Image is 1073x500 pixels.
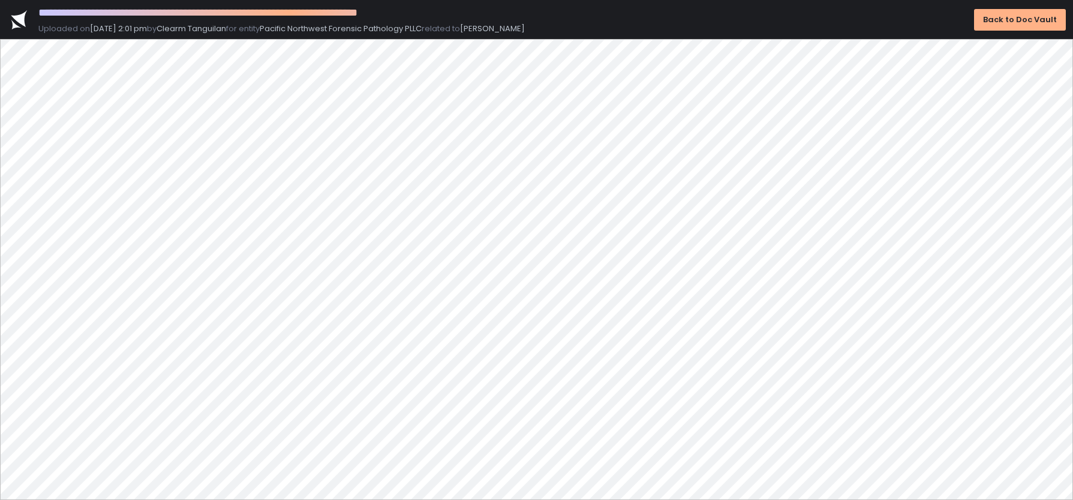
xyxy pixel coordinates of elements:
span: for entity [226,23,260,34]
span: Pacific Northwest Forensic Pathology PLLC [260,23,422,34]
span: [PERSON_NAME] [460,23,525,34]
span: [DATE] 2:01 pm [90,23,147,34]
span: by [147,23,157,34]
div: Back to Doc Vault [983,14,1057,25]
span: related to [422,23,460,34]
span: Clearm Tanguilan [157,23,226,34]
button: Back to Doc Vault [974,9,1066,31]
span: Uploaded on [38,23,90,34]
